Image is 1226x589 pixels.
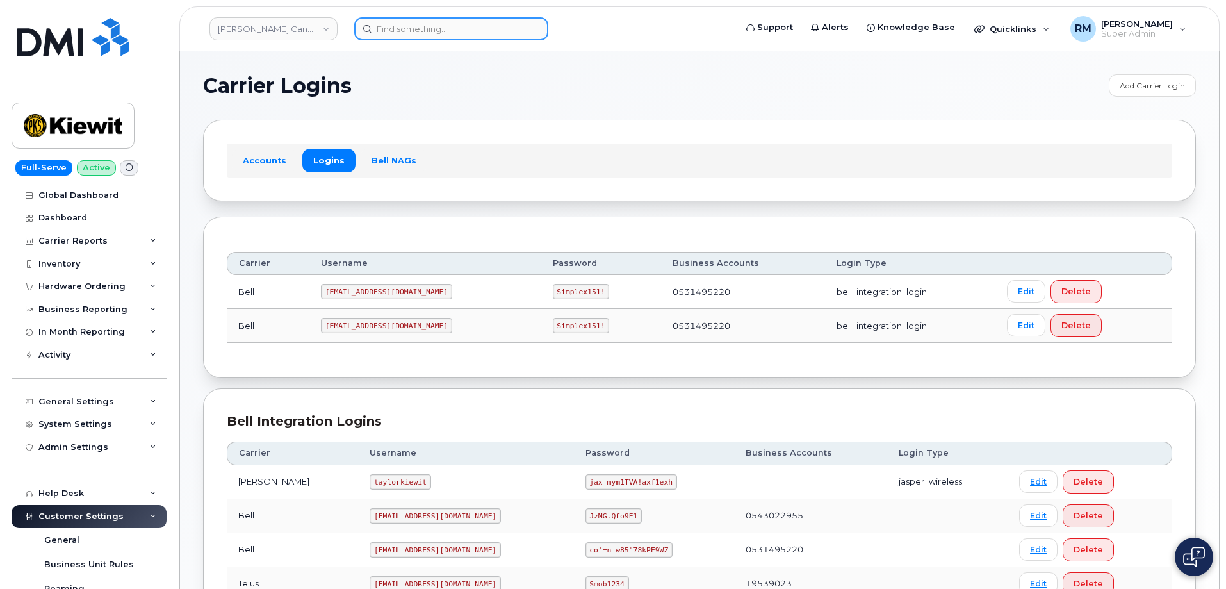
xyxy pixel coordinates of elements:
[585,508,642,524] code: JzMG.Qfo9E1
[232,149,297,172] a: Accounts
[302,149,356,172] a: Logins
[361,149,427,172] a: Bell NAGs
[1074,476,1103,488] span: Delete
[1061,319,1091,331] span: Delete
[1063,538,1114,561] button: Delete
[661,275,826,309] td: 0531495220
[358,442,573,465] th: Username
[1109,74,1196,97] a: Add Carrier Login
[227,309,309,343] td: Bell
[553,284,610,299] code: Simplex151!
[1019,538,1058,561] a: Edit
[227,442,358,465] th: Carrier
[370,474,430,490] code: taylorkiewit
[825,275,995,309] td: bell_integration_login
[1074,510,1103,522] span: Delete
[321,318,452,333] code: [EMAIL_ADDRESS][DOMAIN_NAME]
[585,474,677,490] code: jax-mym1TVA!axf1exh
[1007,314,1045,336] a: Edit
[585,542,673,558] code: co'=n-w85"78kPE9WZ
[227,533,358,567] td: Bell
[825,252,995,275] th: Login Type
[1050,314,1102,337] button: Delete
[1183,547,1205,567] img: Open chat
[574,442,734,465] th: Password
[309,252,541,275] th: Username
[227,252,309,275] th: Carrier
[227,465,358,499] td: [PERSON_NAME]
[370,508,501,524] code: [EMAIL_ADDRESS][DOMAIN_NAME]
[203,76,352,95] span: Carrier Logins
[661,309,826,343] td: 0531495220
[553,318,610,333] code: Simplex151!
[1019,504,1058,527] a: Edit
[370,542,501,558] code: [EMAIL_ADDRESS][DOMAIN_NAME]
[227,412,1172,431] div: Bell Integration Logins
[661,252,826,275] th: Business Accounts
[227,275,309,309] td: Bell
[825,309,995,343] td: bell_integration_login
[1019,470,1058,493] a: Edit
[1007,280,1045,303] a: Edit
[321,284,452,299] code: [EMAIL_ADDRESS][DOMAIN_NAME]
[227,499,358,533] td: Bell
[1063,470,1114,494] button: Delete
[541,252,661,275] th: Password
[734,442,887,465] th: Business Accounts
[1074,543,1103,556] span: Delete
[1050,280,1102,303] button: Delete
[887,465,1008,499] td: jasper_wireless
[1063,504,1114,527] button: Delete
[734,533,887,567] td: 0531495220
[887,442,1008,465] th: Login Type
[1061,285,1091,297] span: Delete
[734,499,887,533] td: 0543022955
